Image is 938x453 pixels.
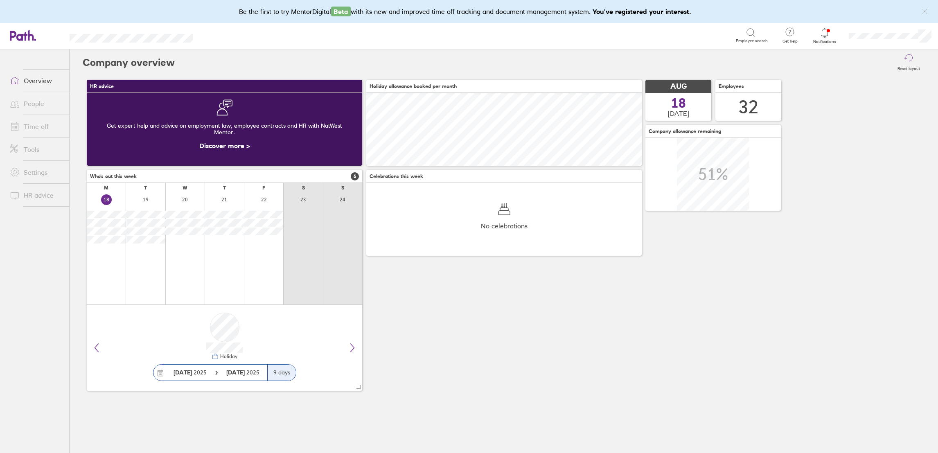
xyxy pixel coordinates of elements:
[104,185,108,191] div: M
[83,50,175,76] h2: Company overview
[351,172,359,180] span: 6
[215,32,236,39] div: Search
[93,116,356,142] div: Get expert help and advice on employment law, employee contracts and HR with NatWest Mentor.
[739,97,758,117] div: 32
[199,142,250,150] a: Discover more >
[144,185,147,191] div: T
[593,7,691,16] b: You've registered your interest.
[668,110,689,117] span: [DATE]
[777,39,803,44] span: Get help
[262,185,265,191] div: F
[331,7,351,16] span: Beta
[3,164,69,180] a: Settings
[3,187,69,203] a: HR advice
[812,27,838,44] a: Notifications
[90,174,137,179] span: Who's out this week
[893,64,925,71] label: Reset layout
[226,369,246,376] strong: [DATE]
[670,82,687,91] span: AUG
[90,83,114,89] span: HR advice
[3,72,69,89] a: Overview
[239,7,699,16] div: Be the first to try MentorDigital with its new and improved time off tracking and document manage...
[3,118,69,135] a: Time off
[223,185,226,191] div: T
[719,83,744,89] span: Employees
[481,222,528,230] span: No celebrations
[370,83,457,89] span: Holiday allowance booked per month
[671,97,686,110] span: 18
[736,38,768,43] span: Employee search
[3,95,69,112] a: People
[370,174,423,179] span: Celebrations this week
[267,365,296,381] div: 9 days
[226,369,259,376] span: 2025
[893,50,925,76] button: Reset layout
[812,39,838,44] span: Notifications
[3,141,69,158] a: Tools
[183,185,187,191] div: W
[302,185,305,191] div: S
[174,369,192,376] strong: [DATE]
[341,185,344,191] div: S
[219,354,237,359] div: Holiday
[649,128,721,134] span: Company allowance remaining
[174,369,207,376] span: 2025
